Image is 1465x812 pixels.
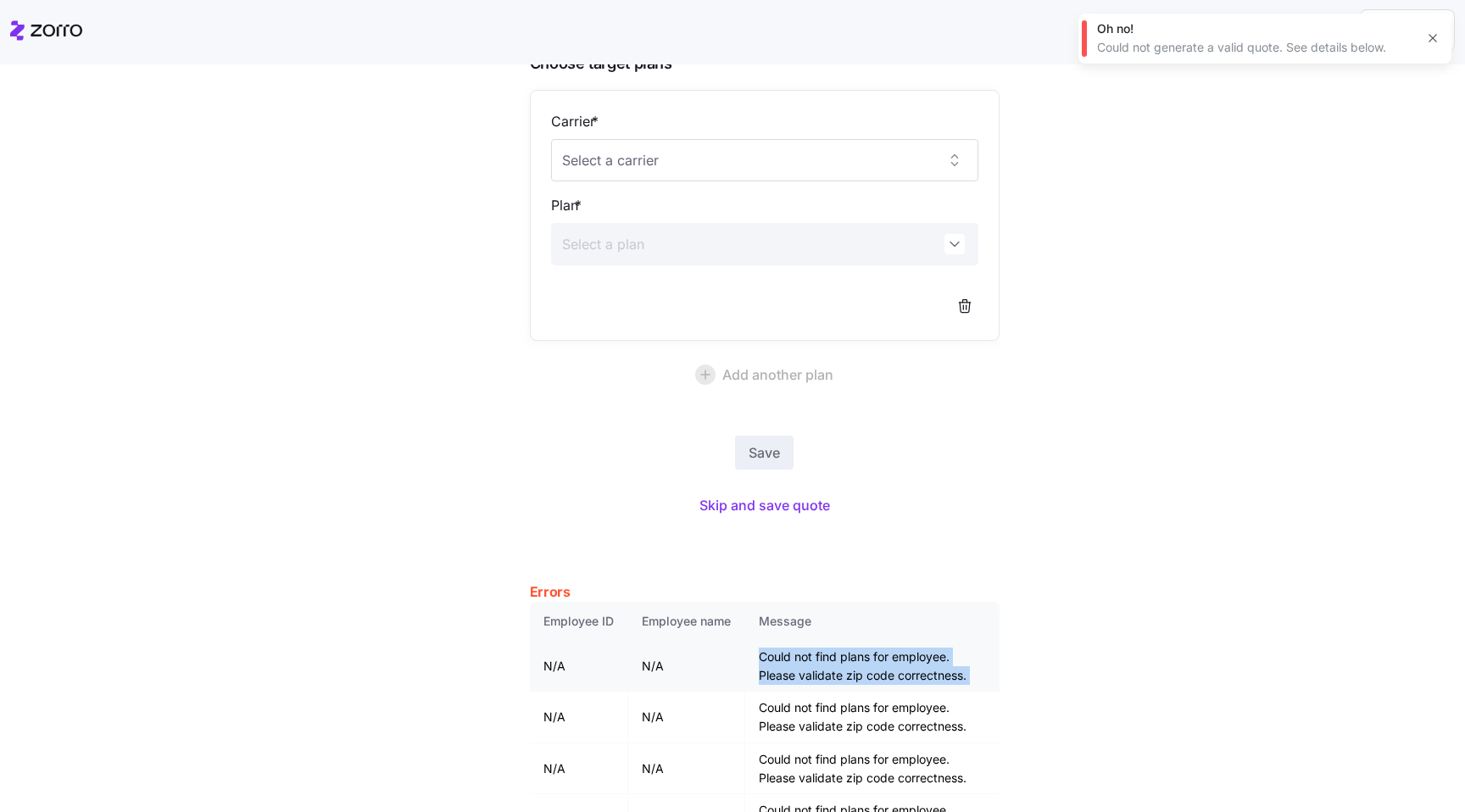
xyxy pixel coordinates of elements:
td: Could not find plans for employee. Please validate zip code correctness. [745,692,1000,742]
span: Save [749,442,780,463]
div: Employee ID [543,612,614,631]
td: N/A [530,641,628,692]
button: Add another plan [530,354,1000,395]
div: Oh no! [1097,20,1414,37]
span: Errors [530,581,571,603]
td: N/A [628,692,745,742]
input: Select a plan [551,223,978,265]
button: Skip and save quote [686,490,844,520]
td: Could not find plans for employee. Please validate zip code correctness. [745,641,1000,692]
div: Employee name [642,612,731,631]
div: Could not generate a valid quote. See details below. [1097,39,1414,56]
svg: add icon [695,364,716,385]
label: Plan [551,195,585,216]
span: Skip and save quote [699,495,830,515]
input: Select a carrier [551,139,978,181]
td: N/A [530,743,628,794]
td: Could not find plans for employee. Please validate zip code correctness. [745,743,1000,794]
span: Choose target plans [530,52,1000,76]
td: N/A [628,743,745,794]
label: Carrier [551,111,602,132]
span: Add another plan [722,364,833,385]
td: N/A [628,641,745,692]
div: Message [759,612,986,631]
button: Save [735,436,794,470]
td: N/A [530,692,628,742]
